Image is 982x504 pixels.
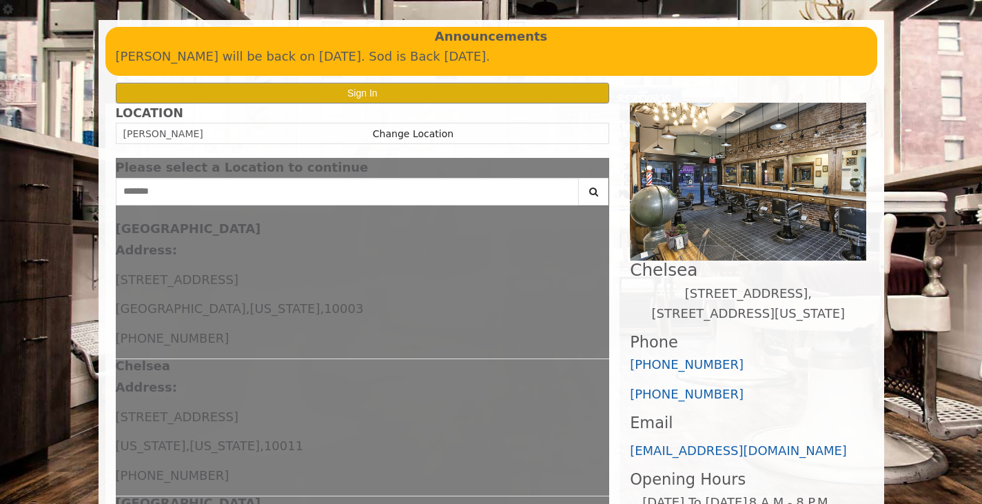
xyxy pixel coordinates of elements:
[324,301,363,316] span: 10003
[630,357,744,372] a: [PHONE_NUMBER]
[373,128,453,139] a: Change Location
[630,414,866,432] h3: Email
[190,439,260,453] span: [US_STATE]
[260,439,264,453] span: ,
[630,261,866,279] h2: Chelsea
[116,272,238,287] span: [STREET_ADDRESS]
[116,178,580,205] input: Search Center
[630,284,866,324] p: [STREET_ADDRESS],[STREET_ADDRESS][US_STATE]
[123,128,203,139] span: [PERSON_NAME]
[116,47,867,67] p: [PERSON_NAME] will be back on [DATE]. Sod is Back [DATE].
[630,443,847,458] a: [EMAIL_ADDRESS][DOMAIN_NAME]
[264,439,303,453] span: 10011
[249,301,320,316] span: [US_STATE]
[116,301,246,316] span: [GEOGRAPHIC_DATA]
[116,380,177,394] b: Address:
[586,187,602,196] i: Search button
[630,471,866,488] h3: Opening Hours
[630,387,744,401] a: [PHONE_NUMBER]
[116,221,261,236] b: [GEOGRAPHIC_DATA]
[630,334,866,351] h3: Phone
[116,331,229,345] span: [PHONE_NUMBER]
[116,439,186,453] span: [US_STATE]
[589,163,609,172] button: close dialog
[116,243,177,257] b: Address:
[185,439,190,453] span: ,
[246,301,250,316] span: ,
[116,106,183,120] b: LOCATION
[116,83,610,103] button: Sign In
[435,27,548,47] b: Announcements
[116,178,610,212] div: Center Select
[116,160,369,174] span: Please select a Location to continue
[320,301,324,316] span: ,
[116,359,170,373] b: Chelsea
[116,410,238,424] span: [STREET_ADDRESS]
[116,468,229,483] span: [PHONE_NUMBER]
